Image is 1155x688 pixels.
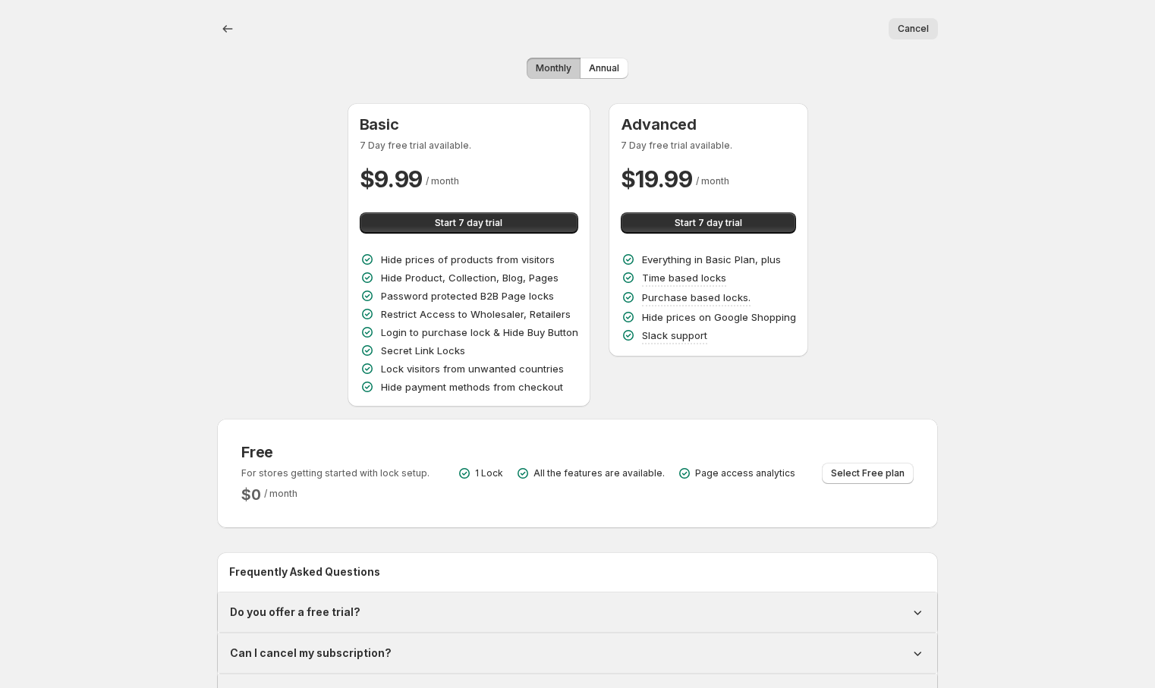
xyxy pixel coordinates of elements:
p: Everything in Basic Plan, plus [642,252,781,267]
button: Cancel [889,18,938,39]
span: / month [696,175,729,187]
p: Lock visitors from unwanted countries [381,361,564,376]
span: Start 7 day trial [675,217,742,229]
h3: Free [241,443,430,461]
p: Hide prices on Google Shopping [642,309,796,325]
p: 7 Day free trial available. [360,140,578,152]
p: Time based locks [642,270,726,285]
p: 7 Day free trial available. [621,140,796,152]
p: 1 Lock [475,467,503,479]
span: Select Free plan [831,467,905,479]
h2: Frequently Asked Questions [229,564,926,580]
span: Cancel [898,23,929,35]
span: Start 7 day trial [435,217,502,229]
p: Purchase based locks. [642,290,751,305]
button: Back [217,18,238,39]
p: Slack support [642,328,707,343]
p: All the features are available. [533,467,665,479]
h1: Do you offer a free trial? [230,605,360,620]
h3: Basic [360,115,578,134]
p: Hide payment methods from checkout [381,379,563,394]
p: Secret Link Locks [381,343,465,358]
p: Restrict Access to Wholesaler, Retailers [381,306,571,322]
span: Annual [589,62,619,74]
p: Password protected B2B Page locks [381,288,554,303]
span: / month [426,175,459,187]
p: Hide Product, Collection, Blog, Pages [381,270,559,285]
h2: $ 9.99 [360,164,423,194]
h2: $ 0 [241,485,261,504]
p: Page access analytics [695,467,795,479]
button: Select Free plan [822,463,914,484]
p: Login to purchase lock & Hide Buy Button [381,325,578,340]
button: Start 7 day trial [360,212,578,234]
span: / month [264,488,297,499]
button: Start 7 day trial [621,212,796,234]
p: For stores getting started with lock setup. [241,467,430,479]
span: Monthly [536,62,571,74]
h3: Advanced [621,115,796,134]
h2: $ 19.99 [621,164,693,194]
p: Hide prices of products from visitors [381,252,555,267]
button: Annual [580,58,628,79]
h1: Can I cancel my subscription? [230,646,392,661]
button: Monthly [527,58,581,79]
